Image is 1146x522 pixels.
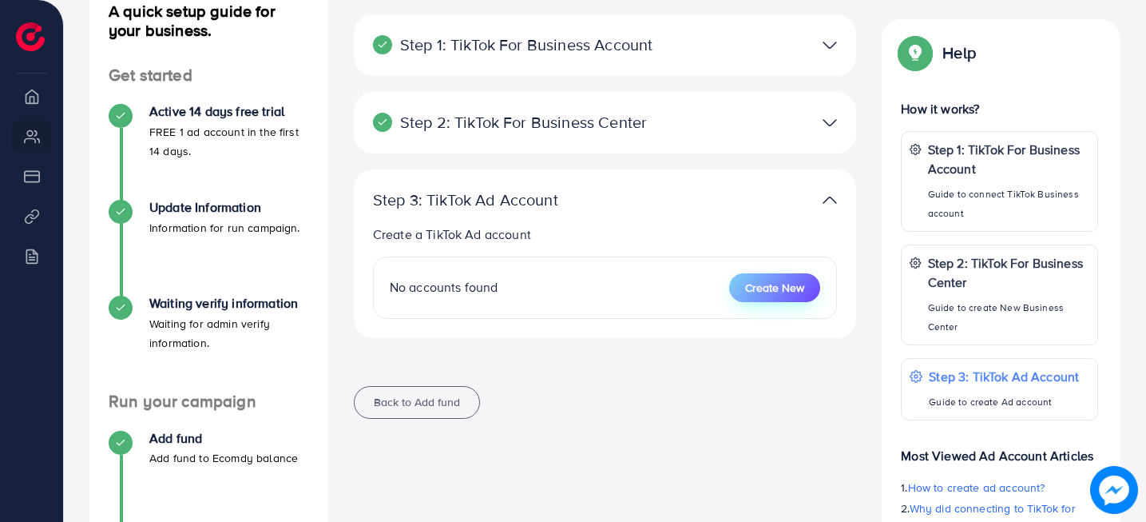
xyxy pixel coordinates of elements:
[373,35,674,54] p: Step 1: TikTok For Business Account
[929,392,1079,412] p: Guide to create Ad account
[928,140,1089,178] p: Step 1: TikTok For Business Account
[149,431,298,446] h4: Add fund
[942,43,976,62] p: Help
[149,314,309,353] p: Waiting for admin verify information.
[149,218,300,237] p: Information for run campaign.
[928,253,1089,292] p: Step 2: TikTok For Business Center
[373,225,838,244] p: Create a TikTok Ad account
[89,2,328,40] h4: A quick setup guide for your business.
[928,298,1089,337] p: Guide to create New Business Center
[901,478,1098,497] p: 1.
[89,104,328,200] li: Active 14 days free trial
[89,200,328,296] li: Update Information
[901,99,1098,118] p: How it works?
[823,111,837,134] img: TikTok partner
[354,386,480,419] button: Back to Add fund
[745,280,804,296] span: Create New
[1090,466,1138,514] img: image
[373,190,674,209] p: Step 3: TikTok Ad Account
[149,104,309,119] h4: Active 14 days free trial
[901,433,1098,465] p: Most Viewed Ad Account Articles
[89,296,328,392] li: Waiting verify information
[823,189,837,212] img: TikTok partner
[390,278,498,296] span: No accounts found
[16,22,45,51] img: logo
[149,200,300,215] h4: Update Information
[373,113,674,132] p: Step 2: TikTok For Business Center
[149,448,298,468] p: Add fund to Ecomdy balance
[823,34,837,57] img: TikTok partner
[929,367,1079,386] p: Step 3: TikTok Ad Account
[149,296,309,311] h4: Waiting verify information
[729,273,820,302] button: Create New
[908,480,1045,496] span: How to create ad account?
[149,122,309,161] p: FREE 1 ad account in the first 14 days.
[901,38,930,67] img: Popup guide
[89,66,328,86] h4: Get started
[89,392,328,412] h4: Run your campaign
[928,185,1089,223] p: Guide to connect TikTok Business account
[374,394,460,410] span: Back to Add fund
